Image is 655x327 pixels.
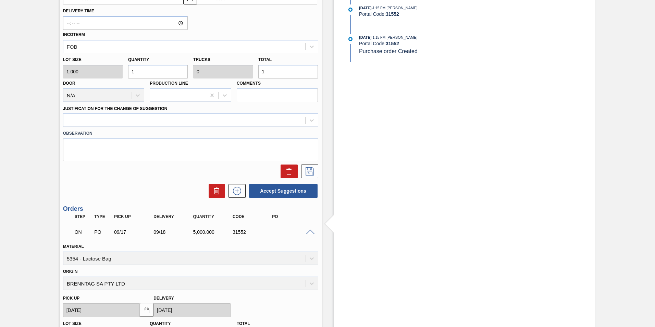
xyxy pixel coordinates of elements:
[63,321,82,326] label: Lot size
[359,41,522,46] div: Portal Code:
[150,321,171,326] label: Quantity
[63,55,123,65] label: Lot size
[63,269,78,274] label: Origin
[143,306,151,314] img: locked
[63,303,140,317] input: mm/dd/yyyy
[359,11,522,17] div: Portal Code:
[348,8,353,12] img: atual
[258,57,272,62] label: Total
[63,129,318,138] label: Observation
[372,6,386,10] span: - 1:15 PM
[231,214,275,219] div: Code
[372,36,386,39] span: - 1:15 PM
[152,229,196,235] div: 09/18/2025
[73,214,94,219] div: Step
[63,106,167,111] label: Justification for the Change of Suggestion
[63,205,318,213] h3: Orders
[225,184,246,198] div: New suggestion
[359,6,371,10] span: [DATE]
[92,229,113,235] div: Purchase order
[246,183,318,198] div: Accept Suggestions
[150,81,188,86] label: Production Line
[75,229,92,235] p: ON
[73,225,94,240] div: Negotiating Order
[63,81,75,86] label: Door
[237,321,250,326] label: Total
[386,41,399,46] strong: 31552
[385,35,418,39] span: : [PERSON_NAME]
[191,229,236,235] div: 5,000.000
[359,48,418,54] span: Purchase order Created
[63,244,84,249] label: Material
[385,6,418,10] span: : [PERSON_NAME]
[277,165,298,178] div: Delete Suggestion
[270,214,314,219] div: PO
[63,32,85,37] label: Incoterm
[386,11,399,17] strong: 31552
[153,303,231,317] input: mm/dd/yyyy
[193,57,210,62] label: Trucks
[153,296,174,301] label: Delivery
[128,57,149,62] label: Quantity
[140,303,153,317] button: locked
[67,44,77,49] div: FOB
[63,296,80,301] label: Pick up
[191,214,236,219] div: Quantity
[92,214,113,219] div: Type
[63,6,188,16] label: Delivery Time
[237,78,318,88] label: Comments
[205,184,225,198] div: Delete Suggestions
[359,35,371,39] span: [DATE]
[348,37,353,41] img: atual
[249,184,318,198] button: Accept Suggestions
[112,214,157,219] div: Pick up
[152,214,196,219] div: Delivery
[298,165,318,178] div: Save Suggestion
[112,229,157,235] div: 09/17/2025
[231,229,275,235] div: 31552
